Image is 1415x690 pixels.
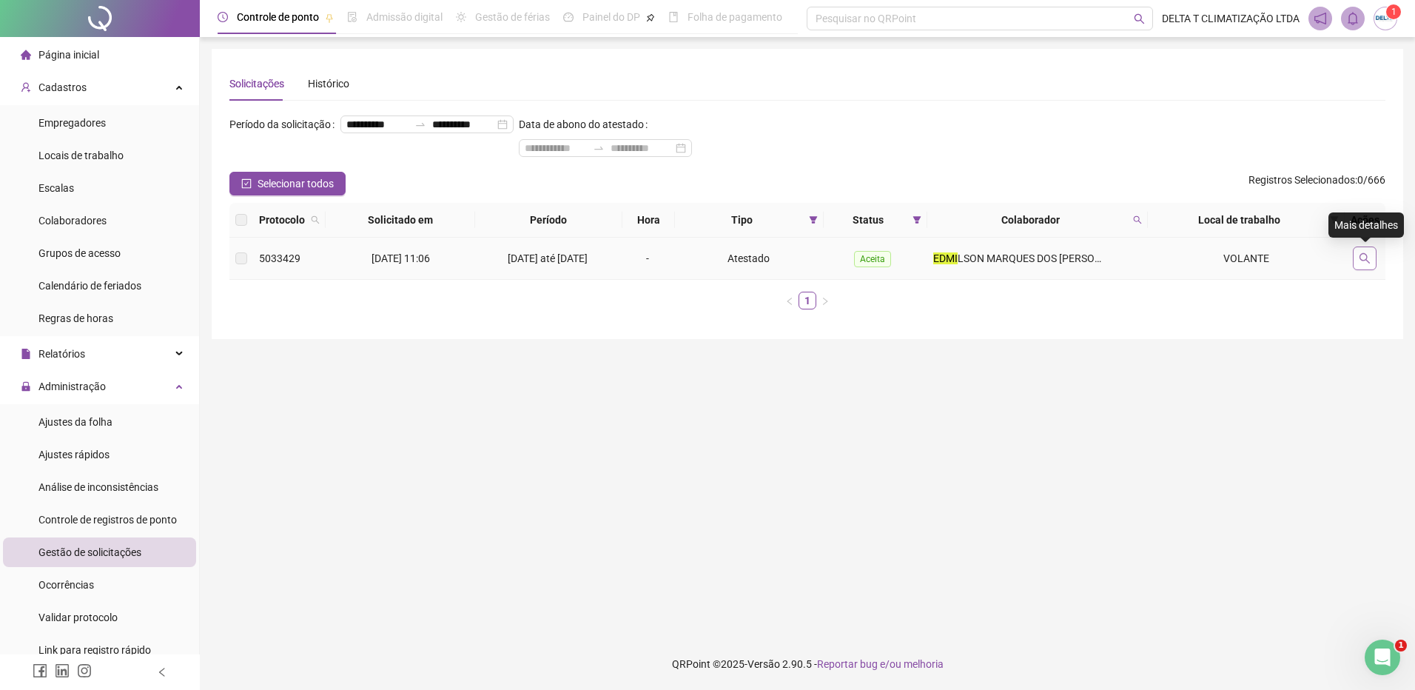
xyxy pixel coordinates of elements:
[218,12,228,22] span: clock-circle
[1130,209,1145,231] span: search
[809,215,818,224] span: filter
[258,175,334,192] span: Selecionar todos
[229,172,346,195] button: Selecionar todos
[799,292,816,309] li: 1
[38,416,112,428] span: Ajustes da folha
[816,292,834,309] button: right
[688,11,782,23] span: Folha de pagamento
[1327,209,1342,231] span: filter
[668,12,679,22] span: book
[1351,212,1379,228] div: Ações
[325,13,334,22] span: pushpin
[38,579,94,591] span: Ocorrências
[38,312,113,324] span: Regras de horas
[475,11,550,23] span: Gestão de férias
[933,212,1127,228] span: Colaborador
[1162,10,1300,27] span: DELTA T CLIMATIZAÇÃO LTDA
[55,663,70,678] span: linkedin
[933,252,958,264] mark: EDMI
[38,280,141,292] span: Calendário de feriados
[77,663,92,678] span: instagram
[806,209,821,231] span: filter
[1133,215,1142,224] span: search
[38,150,124,161] span: Locais de trabalho
[308,76,349,92] div: Histórico
[747,658,780,670] span: Versão
[622,203,676,238] th: Hora
[347,12,357,22] span: file-done
[582,11,640,23] span: Painel do DP
[38,644,151,656] span: Link para registro rápido
[1248,174,1355,186] span: Registros Selecionados
[781,292,799,309] li: Página anterior
[781,292,799,309] button: left
[200,638,1415,690] footer: QRPoint © 2025 - 2.90.5 -
[854,251,891,267] span: Aceita
[508,252,588,264] span: [DATE] até [DATE]
[563,12,574,22] span: dashboard
[1359,252,1371,264] span: search
[38,117,106,129] span: Empregadores
[229,76,284,92] div: Solicitações
[646,252,649,264] span: -
[241,178,252,189] span: check-square
[38,348,85,360] span: Relatórios
[1314,12,1327,25] span: notification
[958,252,1138,264] span: LSON MARQUES DOS [PERSON_NAME]
[38,449,110,460] span: Ajustes rápidos
[912,215,921,224] span: filter
[593,142,605,154] span: swap-right
[21,349,31,359] span: file
[1328,212,1404,238] div: Mais detalhes
[21,82,31,93] span: user-add
[311,215,320,224] span: search
[830,212,907,228] span: Status
[372,252,430,264] span: [DATE] 11:06
[1395,640,1407,652] span: 1
[1134,13,1145,24] span: search
[1346,12,1359,25] span: bell
[38,81,87,93] span: Cadastros
[38,182,74,194] span: Escalas
[593,142,605,154] span: to
[475,203,622,238] th: Período
[38,546,141,558] span: Gestão de solicitações
[259,212,305,228] span: Protocolo
[1154,212,1324,228] span: Local de trabalho
[727,252,770,264] span: Atestado
[910,209,924,231] span: filter
[414,118,426,130] span: to
[38,247,121,259] span: Grupos de acesso
[1386,4,1401,19] sup: Atualize o seu contato no menu Meus Dados
[456,12,466,22] span: sun
[33,663,47,678] span: facebook
[237,11,319,23] span: Controle de ponto
[21,50,31,60] span: home
[1391,7,1396,17] span: 1
[785,297,794,306] span: left
[259,252,300,264] span: 5033429
[681,212,803,228] span: Tipo
[1248,172,1385,195] span: : 0 / 666
[326,203,475,238] th: Solicitado em
[646,13,655,22] span: pushpin
[366,11,443,23] span: Admissão digital
[157,667,167,677] span: left
[1148,238,1345,280] td: VOLANTE
[1374,7,1396,30] img: 1782
[38,215,107,227] span: Colaboradores
[817,658,944,670] span: Reportar bug e/ou melhoria
[229,113,340,136] label: Período da solicitação
[821,297,830,306] span: right
[21,381,31,392] span: lock
[1365,640,1400,675] iframe: Intercom live chat
[38,612,118,623] span: Validar protocolo
[519,113,653,136] label: Data de abono do atestado
[38,481,158,493] span: Análise de inconsistências
[816,292,834,309] li: Próxima página
[38,381,106,392] span: Administração
[308,209,323,231] span: search
[38,49,99,61] span: Página inicial
[799,292,816,309] a: 1
[414,118,426,130] span: swap-right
